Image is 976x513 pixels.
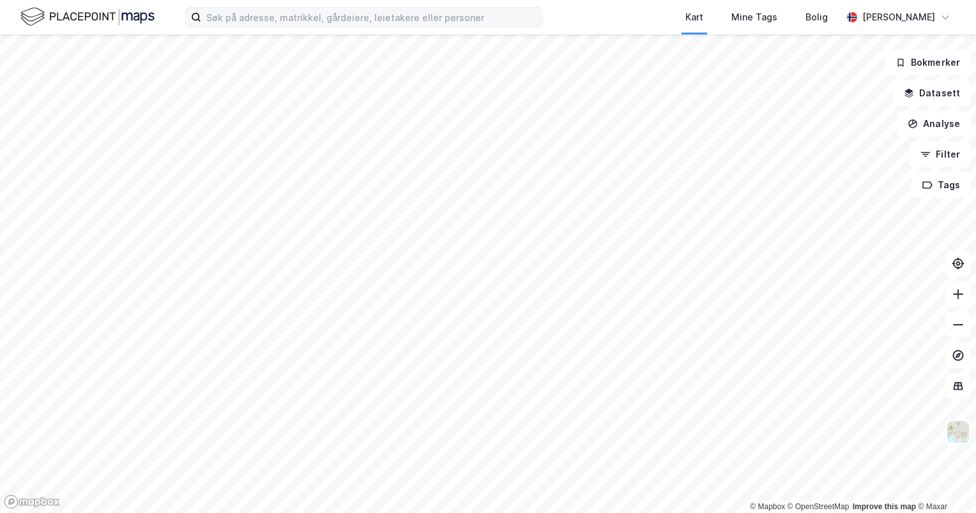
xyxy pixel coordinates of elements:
[946,420,970,444] img: Z
[862,10,935,25] div: [PERSON_NAME]
[912,452,976,513] div: Kontrollprogram for chat
[4,494,60,509] a: Mapbox homepage
[897,111,971,137] button: Analyse
[20,6,155,28] img: logo.f888ab2527a4732fd821a326f86c7f29.svg
[805,10,828,25] div: Bolig
[893,80,971,106] button: Datasett
[201,8,542,27] input: Søk på adresse, matrikkel, gårdeiere, leietakere eller personer
[731,10,777,25] div: Mine Tags
[853,502,916,511] a: Improve this map
[788,502,850,511] a: OpenStreetMap
[685,10,703,25] div: Kart
[910,142,971,167] button: Filter
[911,172,971,198] button: Tags
[912,452,976,513] iframe: Chat Widget
[885,50,971,75] button: Bokmerker
[750,502,785,511] a: Mapbox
